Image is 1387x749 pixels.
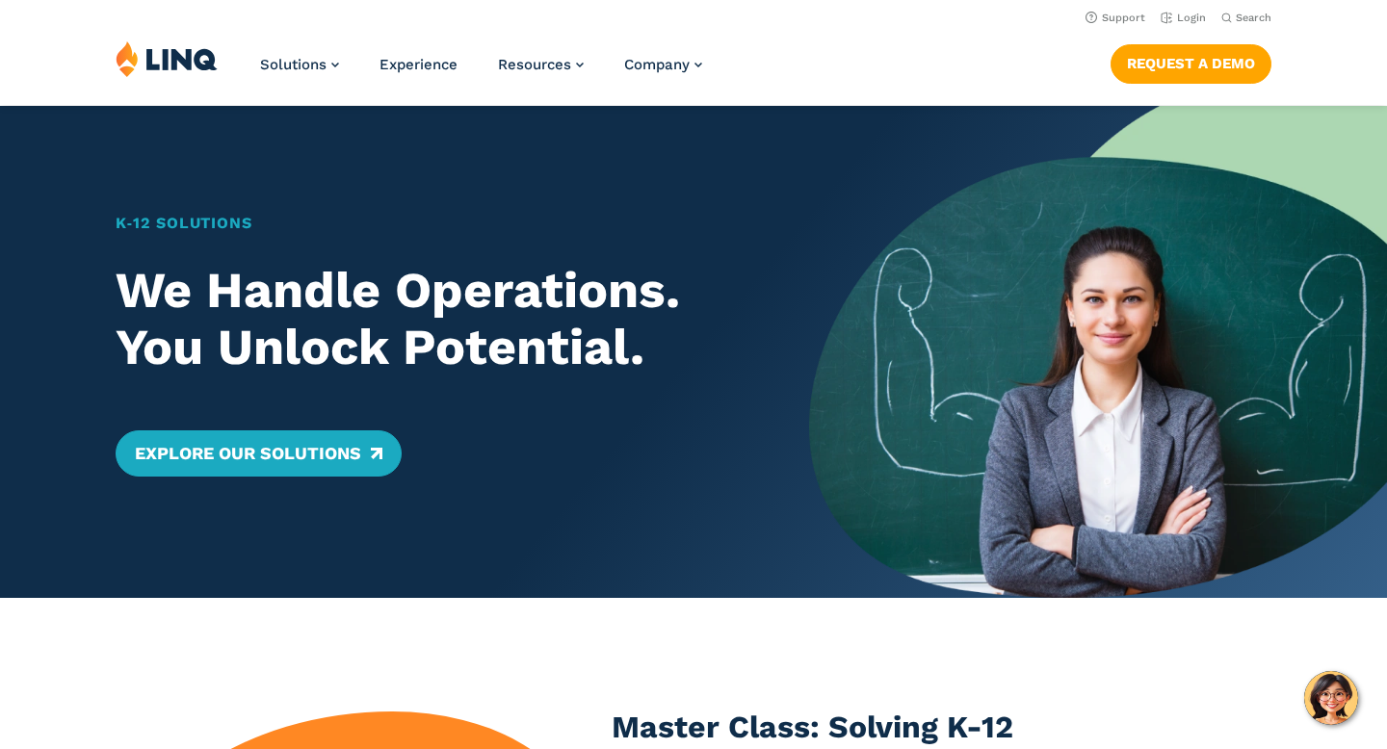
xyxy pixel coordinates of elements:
[116,40,218,77] img: LINQ | K‑12 Software
[116,430,402,477] a: Explore Our Solutions
[498,56,571,73] span: Resources
[116,212,752,235] h1: K‑12 Solutions
[1086,12,1145,24] a: Support
[809,106,1387,598] img: Home Banner
[624,56,702,73] a: Company
[1161,12,1206,24] a: Login
[1111,40,1271,83] nav: Button Navigation
[260,56,327,73] span: Solutions
[1221,11,1271,25] button: Open Search Bar
[260,40,702,104] nav: Primary Navigation
[1236,12,1271,24] span: Search
[624,56,690,73] span: Company
[260,56,339,73] a: Solutions
[1111,44,1271,83] a: Request a Demo
[1304,671,1358,725] button: Hello, have a question? Let’s chat.
[116,262,752,377] h2: We Handle Operations. You Unlock Potential.
[498,56,584,73] a: Resources
[379,56,458,73] a: Experience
